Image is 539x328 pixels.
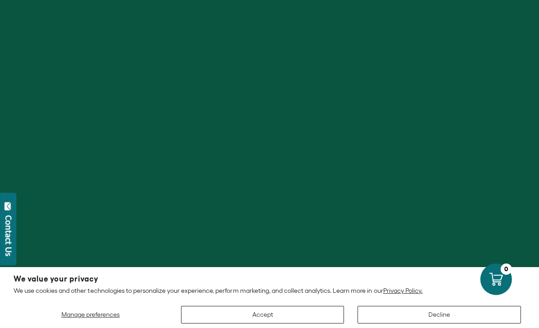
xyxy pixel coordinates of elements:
h2: We value your privacy [14,275,525,283]
div: 0 [501,263,512,275]
a: Privacy Policy. [383,287,423,294]
div: Contact Us [4,215,13,256]
button: Manage preferences [14,306,167,323]
span: Manage preferences [61,311,120,318]
button: Decline [358,306,521,323]
button: Accept [181,306,344,323]
p: We use cookies and other technologies to personalize your experience, perform marketing, and coll... [14,286,525,295]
